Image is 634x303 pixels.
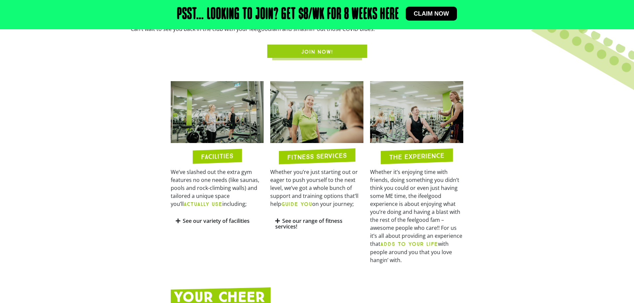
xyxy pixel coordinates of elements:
[281,201,312,207] b: GUIDE YOU
[370,168,463,264] div: Whether it’s enjoying time with friends, doing something you didn’t think you could or even just ...
[171,213,264,229] div: See our variety of facilities
[287,152,347,161] h2: FITNESS SERVICES
[380,241,438,247] strong: ADDS TO YOUR LIFE
[389,152,444,161] h2: THE EXPERIENCE
[270,213,363,234] div: See our range of fitness services!
[184,201,222,207] b: ACTUALLY USE
[177,7,399,23] h2: Psst… Looking to join? Get $8/wk for 8 weeks here
[267,45,367,58] a: JOIN NOW!
[270,168,363,208] p: Whether you’re just starting out or eager to push yourself to the next level, we’ve got a whole b...
[201,153,233,160] h2: FACILITIES
[275,217,342,230] a: See our range of fitness services!
[414,11,449,17] span: Claim now
[183,217,250,225] a: See our variety of facilities
[406,7,457,21] a: Claim now
[171,168,264,208] p: We’ve slashed out the extra gym features no one needs (like saunas, pools and rock-climbing walls...
[301,48,333,56] span: JOIN NOW!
